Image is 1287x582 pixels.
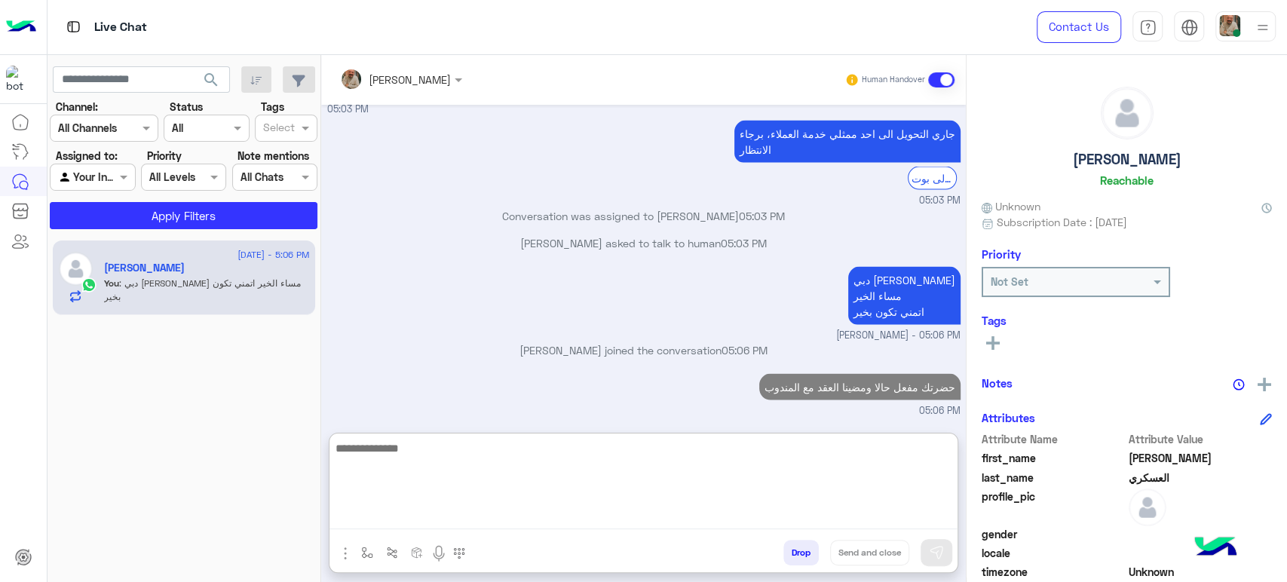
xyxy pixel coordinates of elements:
[739,209,785,222] span: 05:03 PM
[1219,15,1240,36] img: userImage
[1100,173,1154,187] h6: Reachable
[386,547,398,559] img: Trigger scenario
[734,120,961,162] p: 14/9/2025, 5:03 PM
[327,207,961,223] p: Conversation was assigned to [PERSON_NAME]
[982,564,1126,580] span: timezone
[193,66,230,99] button: search
[1102,87,1153,139] img: defaultAdmin.png
[237,148,309,164] label: Note mentions
[237,248,309,262] span: [DATE] - 5:06 PM
[380,540,405,565] button: Trigger scenario
[929,545,944,560] img: send message
[982,247,1021,261] h6: Priority
[1253,18,1272,37] img: profile
[1132,11,1163,43] a: tab
[721,236,767,249] span: 05:03 PM
[862,74,925,86] small: Human Handover
[6,66,33,93] img: 1403182699927242
[982,470,1126,486] span: last_name
[430,544,448,562] img: send voice note
[64,17,83,36] img: tab
[997,214,1127,230] span: Subscription Date : [DATE]
[411,547,423,559] img: create order
[1129,489,1166,526] img: defaultAdmin.png
[327,234,961,250] p: [PERSON_NAME] asked to talk to human
[453,547,465,559] img: make a call
[982,489,1126,523] span: profile_pic
[982,431,1126,447] span: Attribute Name
[982,526,1126,542] span: gender
[202,71,220,89] span: search
[50,202,317,229] button: Apply Filters
[56,148,118,164] label: Assigned to:
[1129,450,1273,466] span: محمد
[783,540,819,565] button: Drop
[830,540,909,565] button: Send and close
[147,148,182,164] label: Priority
[1129,470,1273,486] span: العسكري
[6,11,36,43] img: Logo
[355,540,380,565] button: select flow
[982,545,1126,561] span: locale
[405,540,430,565] button: create order
[759,373,961,400] p: 14/9/2025, 5:06 PM
[722,343,768,356] span: 05:06 PM
[919,403,961,418] span: 05:06 PM
[848,266,961,324] p: 14/9/2025, 5:06 PM
[261,99,284,115] label: Tags
[56,99,98,115] label: Channel:
[982,411,1035,424] h6: Attributes
[1073,151,1181,168] h5: [PERSON_NAME]
[261,119,295,139] div: Select
[1129,564,1273,580] span: Unknown
[982,198,1040,214] span: Unknown
[1037,11,1121,43] a: Contact Us
[1129,545,1273,561] span: null
[94,17,147,38] p: Live Chat
[982,450,1126,466] span: first_name
[1233,378,1245,391] img: notes
[170,99,203,115] label: Status
[982,376,1013,390] h6: Notes
[81,277,97,293] img: WhatsApp
[1139,19,1157,36] img: tab
[361,547,373,559] img: select flow
[327,103,369,114] span: 05:03 PM
[836,328,961,342] span: [PERSON_NAME] - 05:06 PM
[908,166,957,189] div: الرجوع الى بوت
[919,193,961,207] span: 05:03 PM
[982,314,1272,327] h6: Tags
[104,277,119,289] span: You
[59,252,93,286] img: defaultAdmin.png
[1181,19,1198,36] img: tab
[327,342,961,357] p: [PERSON_NAME] joined the conversation
[1189,522,1242,574] img: hulul-logo.png
[1129,431,1273,447] span: Attribute Value
[336,544,354,562] img: send attachment
[104,277,301,302] span: دبي فون عمر مهدي مساء الخير اتمني تكون بخير
[104,262,185,274] h5: محمد العسكري
[1129,526,1273,542] span: null
[1258,378,1271,391] img: add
